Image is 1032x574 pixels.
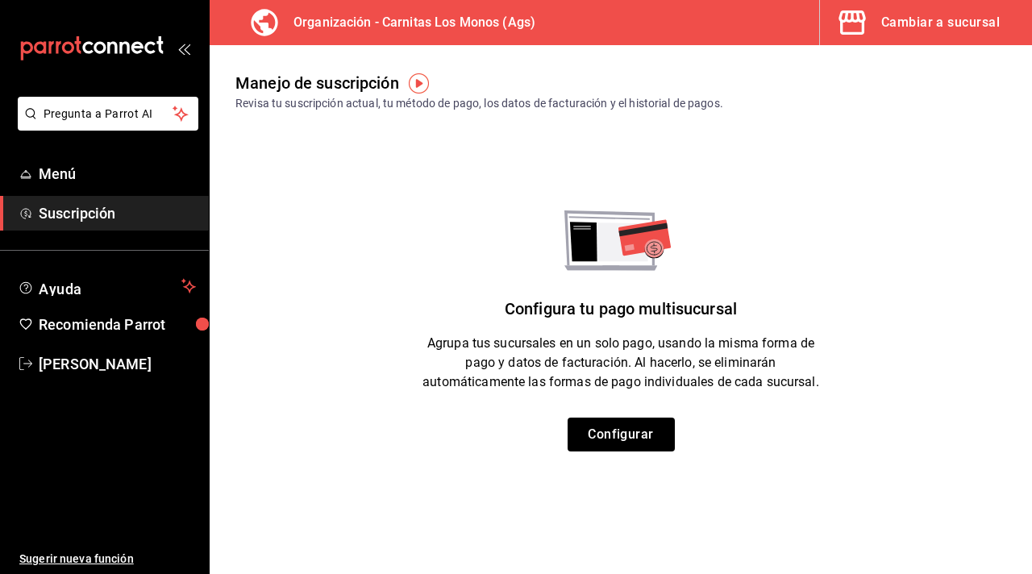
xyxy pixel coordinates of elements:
div: Cambiar a sucursal [881,11,1000,34]
span: Pregunta a Parrot AI [44,106,173,123]
span: Suscripción [39,202,196,224]
span: Sugerir nueva función [19,551,196,568]
div: Revisa tu suscripción actual, tu método de pago, los datos de facturación y el historial de pagos. [235,95,723,112]
span: Ayuda [39,277,175,296]
h3: Organización - Carnitas Los Monos (Ags) [281,13,535,32]
button: open_drawer_menu [177,42,190,55]
div: Manejo de suscripción [235,71,399,95]
div: Configura tu pago multisucursal [505,271,737,334]
span: Recomienda Parrot [39,314,196,335]
span: [PERSON_NAME] [39,353,196,375]
img: Tooltip marker [409,73,429,94]
button: Configurar [568,418,675,451]
a: Pregunta a Parrot AI [11,117,198,134]
div: Agrupa tus sucursales en un solo pago, usando la misma forma de pago y datos de facturación. Al h... [419,334,822,418]
span: Menú [39,163,196,185]
button: Pregunta a Parrot AI [18,97,198,131]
